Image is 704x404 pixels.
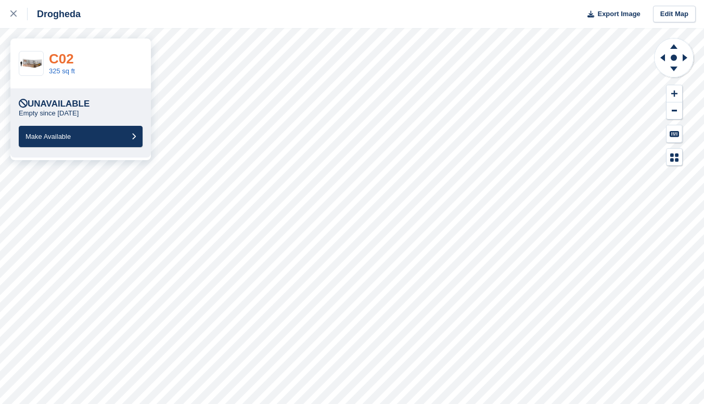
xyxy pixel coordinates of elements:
button: Export Image [581,6,641,23]
button: Zoom In [667,85,682,102]
a: C02 [49,51,74,67]
button: Make Available [19,126,143,147]
p: Empty since [DATE] [19,109,79,118]
span: Export Image [597,9,640,19]
a: Edit Map [653,6,696,23]
a: 325 sq ft [49,67,75,75]
button: Map Legend [667,149,682,166]
div: Unavailable [19,99,89,109]
img: 300-sqft-unit%20(1).jpg [19,55,43,73]
span: Make Available [25,133,71,140]
div: Drogheda [28,8,81,20]
button: Keyboard Shortcuts [667,125,682,142]
button: Zoom Out [667,102,682,120]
